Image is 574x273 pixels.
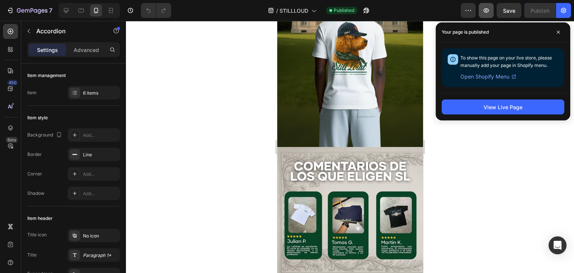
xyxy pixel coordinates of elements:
[83,151,118,158] div: Line
[3,3,56,18] button: 7
[27,72,66,79] div: Item management
[549,236,567,254] div: Open Intercom Messenger
[7,80,18,86] div: 450
[497,3,521,18] button: Save
[141,3,171,18] div: Undo/Redo
[36,27,100,36] p: Accordion
[484,103,522,111] div: View Live Page
[531,7,549,15] div: Publish
[27,89,37,96] div: Item
[83,190,118,197] div: Add...
[49,6,52,15] p: 7
[37,46,58,54] p: Settings
[83,171,118,178] div: Add...
[6,137,18,143] div: Beta
[27,114,48,121] div: Item style
[74,46,99,54] p: Advanced
[276,7,278,15] span: /
[27,215,53,222] div: Item header
[460,55,552,68] span: To show this page on your live store, please manually add your page in Shopify menu.
[83,252,118,259] div: Paragraph 1*
[27,151,42,158] div: Border
[280,7,308,15] span: STILLLOUD
[442,28,489,36] p: Your page is published
[83,90,118,96] div: 6 items
[460,72,509,81] span: Open Shopify Menu
[83,132,118,139] div: Add...
[27,190,44,197] div: Shadow
[334,7,354,14] span: Published
[27,231,47,238] div: Title icon
[442,99,564,114] button: View Live Page
[277,21,423,273] iframe: Design area
[83,233,118,239] div: No icon
[503,7,515,14] span: Save
[27,130,64,140] div: Background
[27,252,37,258] div: Title
[524,3,556,18] button: Publish
[27,171,42,177] div: Corner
